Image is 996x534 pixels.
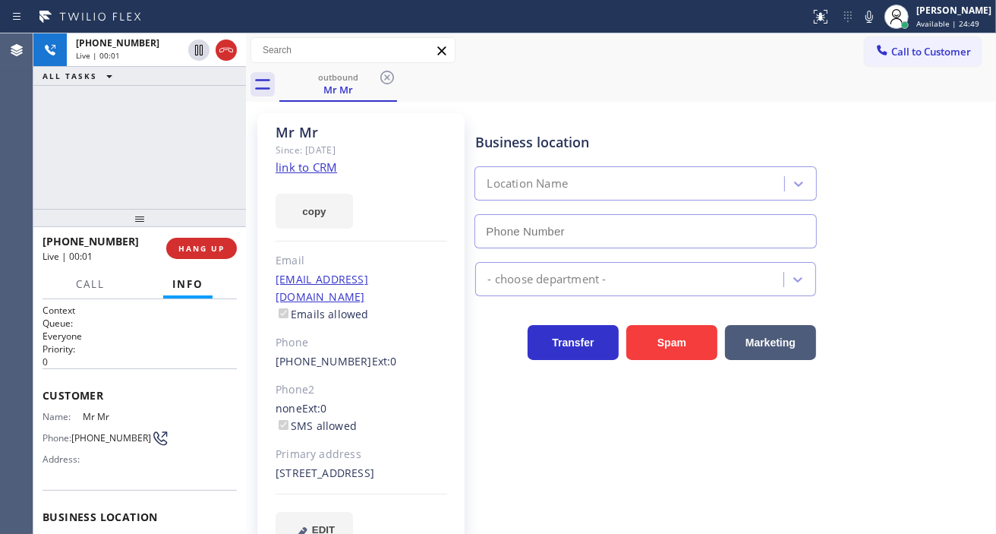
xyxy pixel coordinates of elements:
[891,45,971,58] span: Call to Customer
[474,214,817,248] input: Phone Number
[276,307,369,321] label: Emails allowed
[302,401,327,416] span: Ext: 0
[43,343,237,355] h2: Priority:
[43,317,237,330] h2: Queue:
[281,71,396,83] div: outbound
[43,250,93,263] span: Live | 00:01
[528,325,619,360] button: Transfer
[276,400,447,435] div: none
[43,234,139,248] span: [PHONE_NUMBER]
[33,67,128,85] button: ALL TASKS
[43,411,83,422] span: Name:
[279,308,288,318] input: Emails allowed
[916,4,991,17] div: [PERSON_NAME]
[166,238,237,259] button: HANG UP
[487,270,606,288] div: - choose department -
[71,432,151,444] span: [PHONE_NUMBER]
[276,465,447,482] div: [STREET_ADDRESS]
[188,39,210,61] button: Hold Customer
[43,330,237,343] p: Everyone
[279,420,288,430] input: SMS allowed
[76,36,159,49] span: [PHONE_NUMBER]
[43,510,237,524] span: Business location
[276,252,447,270] div: Email
[178,243,225,254] span: HANG UP
[276,124,447,141] div: Mr Mr
[372,354,397,368] span: Ext: 0
[216,39,237,61] button: Hang up
[276,354,372,368] a: [PHONE_NUMBER]
[163,270,213,299] button: Info
[276,160,337,175] a: link to CRM
[43,71,97,81] span: ALL TASKS
[916,18,979,29] span: Available | 24:49
[76,277,105,291] span: Call
[43,388,237,403] span: Customer
[725,325,816,360] button: Marketing
[43,453,83,465] span: Address:
[859,6,880,27] button: Mute
[487,175,568,193] div: Location Name
[172,277,203,291] span: Info
[76,50,120,61] span: Live | 00:01
[43,432,71,444] span: Phone:
[281,68,396,100] div: Mr Mr
[83,411,159,422] span: Mr Mr
[251,38,455,62] input: Search
[626,325,717,360] button: Spam
[276,446,447,463] div: Primary address
[281,83,396,96] div: Mr Mr
[276,194,353,229] button: copy
[43,355,237,368] p: 0
[276,141,447,159] div: Since: [DATE]
[276,272,368,304] a: [EMAIL_ADDRESS][DOMAIN_NAME]
[276,334,447,352] div: Phone
[276,381,447,399] div: Phone2
[43,304,237,317] h1: Context
[276,419,357,433] label: SMS allowed
[67,270,114,299] button: Call
[475,132,816,153] div: Business location
[865,37,981,66] button: Call to Customer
